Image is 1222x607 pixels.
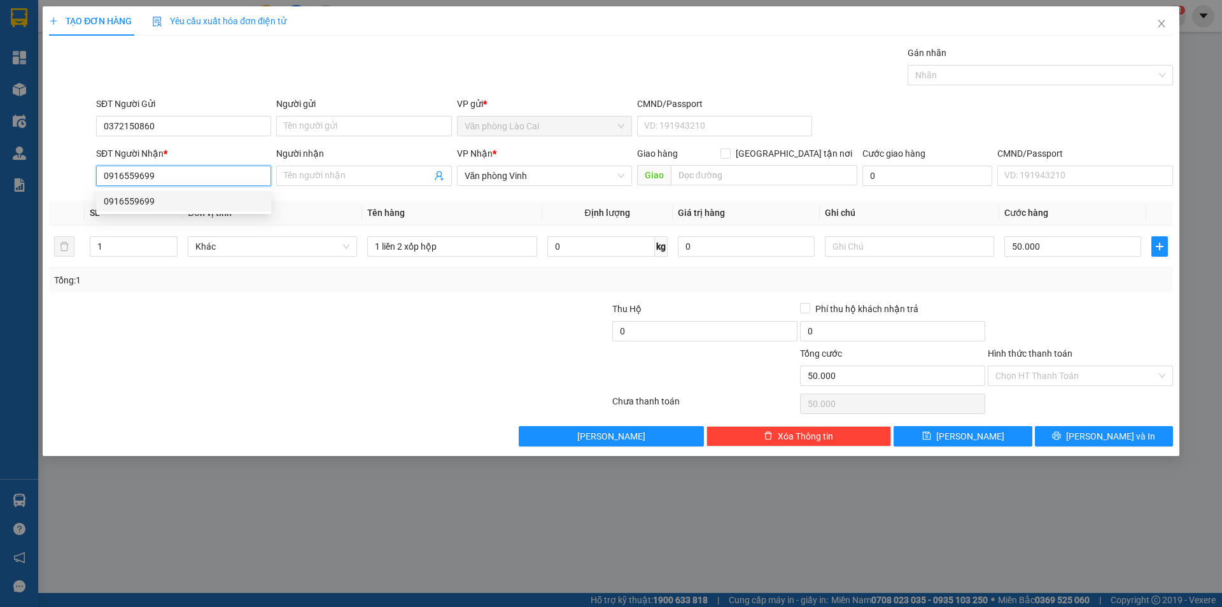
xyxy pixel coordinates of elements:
[810,302,924,316] span: Phí thu hộ khách nhận trả
[465,117,624,136] span: Văn phòng Lào Cai
[1066,429,1155,443] span: [PERSON_NAME] và In
[908,48,946,58] label: Gán nhãn
[54,236,74,257] button: delete
[678,208,725,218] span: Giá trị hàng
[922,431,931,441] span: save
[764,431,773,441] span: delete
[862,166,992,186] input: Cước giao hàng
[611,394,799,417] div: Chưa thanh toán
[671,165,857,185] input: Dọc đường
[152,17,162,27] img: icon
[49,17,58,25] span: plus
[862,148,925,159] label: Cước giao hàng
[800,348,842,359] span: Tổng cước
[936,429,1004,443] span: [PERSON_NAME]
[519,426,704,446] button: [PERSON_NAME]
[1156,18,1167,29] span: close
[90,208,100,218] span: SL
[820,201,999,225] th: Ghi chú
[1052,431,1061,441] span: printer
[457,97,632,111] div: VP gửi
[96,191,271,211] div: 0916559699
[367,208,405,218] span: Tên hàng
[96,97,271,111] div: SĐT Người Gửi
[577,429,645,443] span: [PERSON_NAME]
[276,146,451,161] div: Người nhận
[585,208,630,218] span: Định lượng
[678,236,815,257] input: 0
[706,426,892,446] button: deleteXóa Thông tin
[988,348,1072,359] label: Hình thức thanh toán
[152,16,286,26] span: Yêu cầu xuất hóa đơn điện tử
[655,236,668,257] span: kg
[1152,241,1167,252] span: plus
[49,16,132,26] span: TẠO ĐƠN HÀNG
[96,146,271,161] div: SĐT Người Nhận
[1151,236,1168,257] button: plus
[1035,426,1173,446] button: printer[PERSON_NAME] và In
[104,194,263,208] div: 0916559699
[778,429,833,443] span: Xóa Thông tin
[637,165,671,185] span: Giao
[894,426,1032,446] button: save[PERSON_NAME]
[195,237,349,256] span: Khác
[612,304,642,314] span: Thu Hộ
[54,273,472,287] div: Tổng: 1
[731,146,857,161] span: [GEOGRAPHIC_DATA] tận nơi
[457,148,493,159] span: VP Nhận
[637,97,812,111] div: CMND/Passport
[997,146,1172,161] div: CMND/Passport
[367,236,537,257] input: VD: Bàn, Ghế
[637,148,678,159] span: Giao hàng
[825,236,994,257] input: Ghi Chú
[434,171,444,181] span: user-add
[1004,208,1048,218] span: Cước hàng
[1144,6,1179,42] button: Close
[465,166,624,185] span: Văn phòng Vinh
[276,97,451,111] div: Người gửi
